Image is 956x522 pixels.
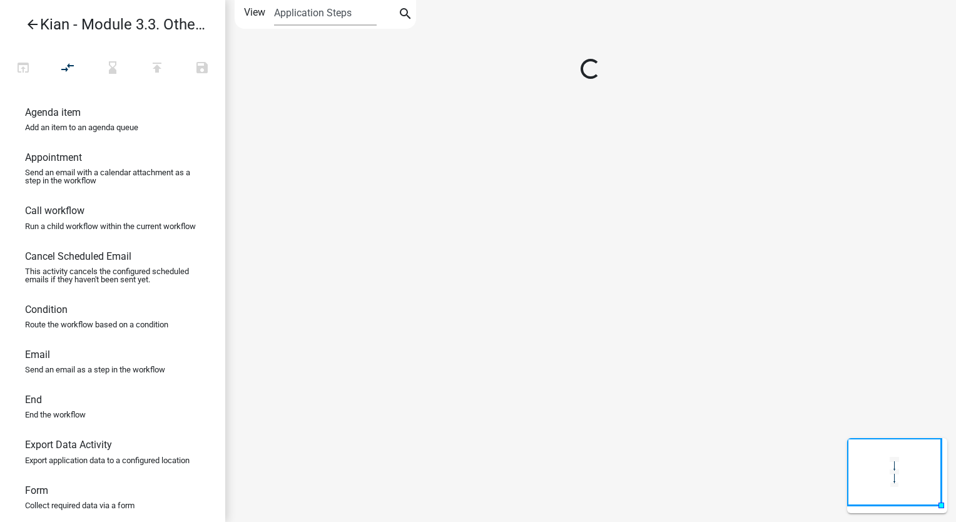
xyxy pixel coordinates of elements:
p: End the workflow [25,411,86,419]
p: This activity cancels the configured scheduled emails if they haven't been sent yet. [25,267,200,284]
p: Export application data to a configured location [25,456,190,464]
a: Kian - Module 3.3. Other formulas [10,10,205,39]
i: save [195,60,210,78]
h6: Email [25,349,50,361]
button: Validating Workflow [90,55,135,82]
h6: Export Data Activity [25,439,112,451]
h6: Agenda item [25,106,81,118]
h6: Appointment [25,151,82,163]
button: Auto Layout [45,55,90,82]
div: Workflow actions [1,55,225,85]
i: search [398,6,413,24]
i: hourglass_bottom [105,60,120,78]
p: Run a child workflow within the current workflow [25,222,196,230]
h6: Condition [25,304,68,315]
i: arrow_back [25,17,40,34]
p: Collect required data via a form [25,501,135,509]
i: compare_arrows [61,60,76,78]
h6: Call workflow [25,205,84,217]
p: Route the workflow based on a condition [25,320,168,329]
button: Save [180,55,225,82]
button: Publish [135,55,180,82]
p: Send an email with a calendar attachment as a step in the workflow [25,168,200,185]
i: publish [150,60,165,78]
h6: Cancel Scheduled Email [25,250,131,262]
p: Add an item to an agenda queue [25,123,138,131]
i: open_in_browser [16,60,31,78]
button: Test Workflow [1,55,46,82]
p: Send an email as a step in the workflow [25,366,165,374]
button: search [395,5,415,25]
h6: End [25,394,42,406]
h6: Form [25,484,48,496]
